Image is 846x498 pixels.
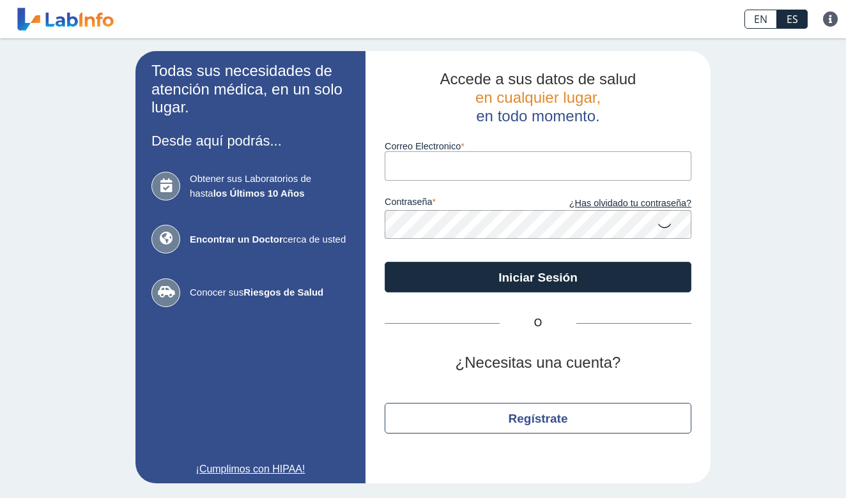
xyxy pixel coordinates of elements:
a: ¡Cumplimos con HIPAA! [151,462,350,477]
button: Regístrate [385,403,691,434]
span: en todo momento. [476,107,599,124]
b: Riesgos de Salud [243,287,323,298]
a: EN [744,10,777,29]
a: ES [777,10,808,29]
b: Encontrar un Doctor [190,234,283,245]
span: Accede a sus datos de salud [440,70,636,87]
h2: Todas sus necesidades de atención médica, en un solo lugar. [151,62,350,117]
b: los Últimos 10 Años [213,188,305,199]
span: Conocer sus [190,285,350,300]
h2: ¿Necesitas una cuenta? [385,354,691,372]
label: contraseña [385,197,538,211]
a: ¿Has olvidado tu contraseña? [538,197,691,211]
span: Obtener sus Laboratorios de hasta [190,172,350,200]
span: cerca de usted [190,232,350,247]
span: O [500,315,576,331]
button: Iniciar Sesión [385,262,691,292]
span: en cualquier lugar, [475,89,601,106]
h3: Desde aquí podrás... [151,133,350,149]
label: Correo Electronico [385,141,691,151]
